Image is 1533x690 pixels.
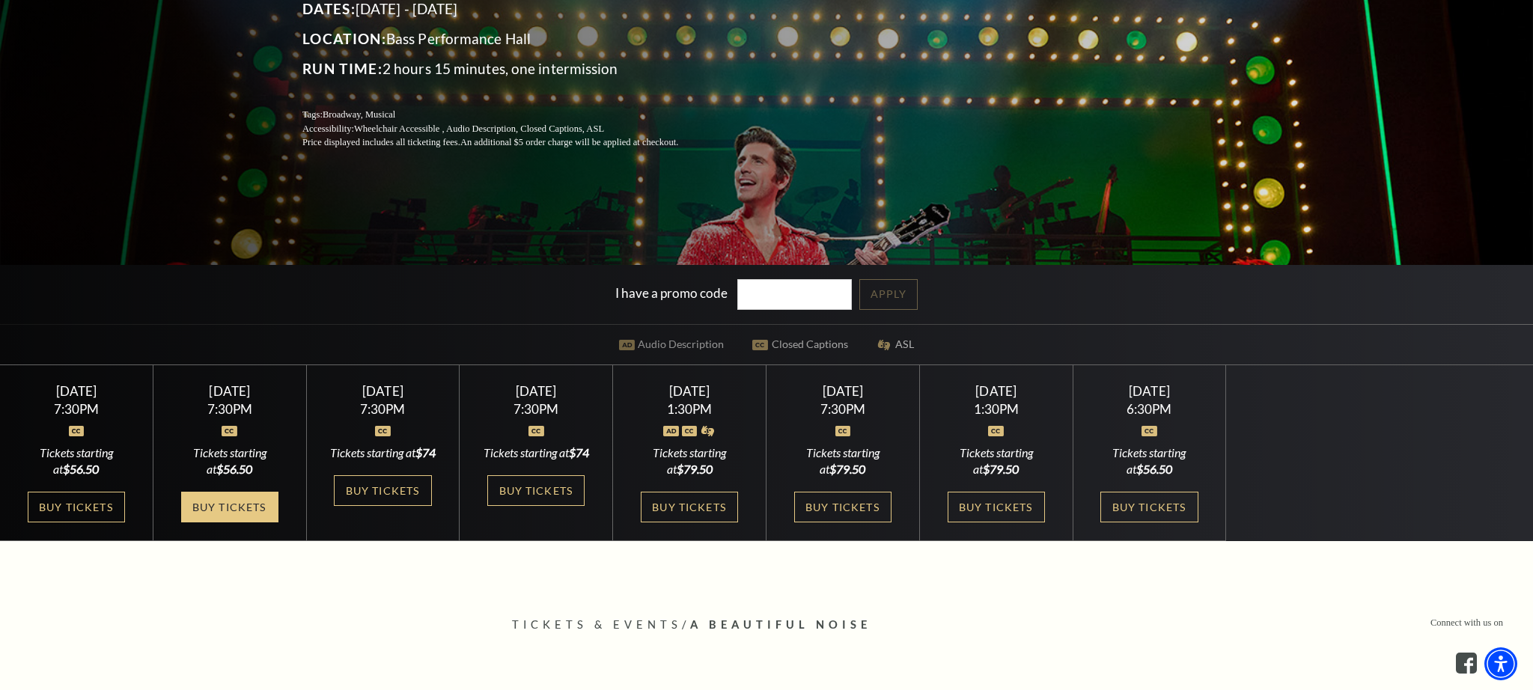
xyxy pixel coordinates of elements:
span: $56.50 [1136,462,1172,476]
div: Tickets starting at [784,445,901,478]
a: Buy Tickets [794,492,892,522]
p: Bass Performance Hall [302,27,714,51]
span: $74 [415,445,436,460]
div: 1:30PM [938,403,1055,415]
div: Tickets starting at [18,445,135,478]
a: Buy Tickets [1100,492,1198,522]
div: 6:30PM [1091,403,1207,415]
a: Buy Tickets [487,475,585,506]
div: 7:30PM [784,403,901,415]
span: $79.50 [983,462,1019,476]
div: [DATE] [784,383,901,399]
span: $79.50 [829,462,865,476]
div: [DATE] [18,383,135,399]
span: Tickets & Events [512,618,682,631]
div: 7:30PM [324,403,441,415]
div: Tickets starting at [324,445,441,461]
span: $74 [569,445,589,460]
div: [DATE] [938,383,1055,399]
a: facebook - open in a new tab [1456,653,1477,674]
span: $56.50 [216,462,252,476]
div: [DATE] [631,383,748,399]
a: Buy Tickets [28,492,125,522]
a: Buy Tickets [641,492,738,522]
span: $79.50 [677,462,713,476]
div: [DATE] [171,383,288,399]
div: Accessibility Menu [1484,647,1517,680]
label: I have a promo code [615,285,728,301]
p: Accessibility: [302,122,714,136]
div: 1:30PM [631,403,748,415]
div: 7:30PM [18,403,135,415]
span: Location: [302,30,386,47]
div: Tickets starting at [938,445,1055,478]
div: [DATE] [478,383,594,399]
div: Tickets starting at [171,445,288,478]
p: Tags: [302,108,714,122]
a: Buy Tickets [948,492,1045,522]
div: Tickets starting at [631,445,748,478]
span: Wheelchair Accessible , Audio Description, Closed Captions, ASL [354,123,604,134]
p: / [512,616,1021,635]
span: Broadway, Musical [323,109,395,120]
p: 2 hours 15 minutes, one intermission [302,57,714,81]
span: $56.50 [63,462,99,476]
a: Buy Tickets [334,475,431,506]
p: Connect with us on [1430,616,1503,630]
div: Tickets starting at [1091,445,1207,478]
div: 7:30PM [478,403,594,415]
span: A Beautiful Noise [690,618,871,631]
div: [DATE] [1091,383,1207,399]
div: 7:30PM [171,403,288,415]
div: Tickets starting at [478,445,594,461]
div: [DATE] [324,383,441,399]
p: Price displayed includes all ticketing fees. [302,135,714,150]
span: Run Time: [302,60,383,77]
span: An additional $5 order charge will be applied at checkout. [460,137,678,147]
a: Buy Tickets [181,492,278,522]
